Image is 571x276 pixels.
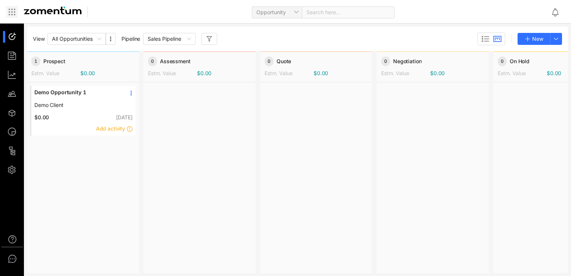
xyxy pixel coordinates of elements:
[277,58,291,65] span: Quote
[381,70,409,76] span: Estm. Value
[24,7,81,14] img: Zomentum Logo
[80,70,95,77] span: $0.00
[547,70,561,77] span: $0.00
[393,58,422,65] span: Negotiation
[33,35,44,43] span: View
[34,89,120,101] a: Demo Opportunity 1
[265,70,292,76] span: Estm. Value
[532,35,543,43] span: New
[116,114,133,120] span: [DATE]
[34,101,63,109] span: Demo Client
[498,70,525,76] span: Estm. Value
[197,70,212,77] span: $0.00
[34,89,120,96] span: Demo Opportunity 1
[510,58,530,65] span: On Hold
[52,33,101,45] span: All Opportunities
[148,70,176,76] span: Estm. Value
[121,35,140,43] span: Pipeline
[430,70,445,77] span: $0.00
[148,33,191,45] span: Sales Pipeline
[518,33,550,45] button: New
[96,125,125,132] span: Add activity
[31,56,40,66] span: 1
[148,56,157,66] span: 0
[256,7,298,18] span: Opportunity
[31,70,59,76] span: Estm. Value
[551,3,566,21] div: Notifications
[265,56,274,66] span: 0
[30,85,136,136] div: Demo Opportunity 1Demo Client$0.00[DATE]Add activity
[498,56,507,66] span: 0
[43,58,65,65] span: Prospect
[160,58,191,65] span: Assessment
[31,114,49,121] span: $0.00
[314,70,328,77] span: $0.00
[381,56,390,66] span: 0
